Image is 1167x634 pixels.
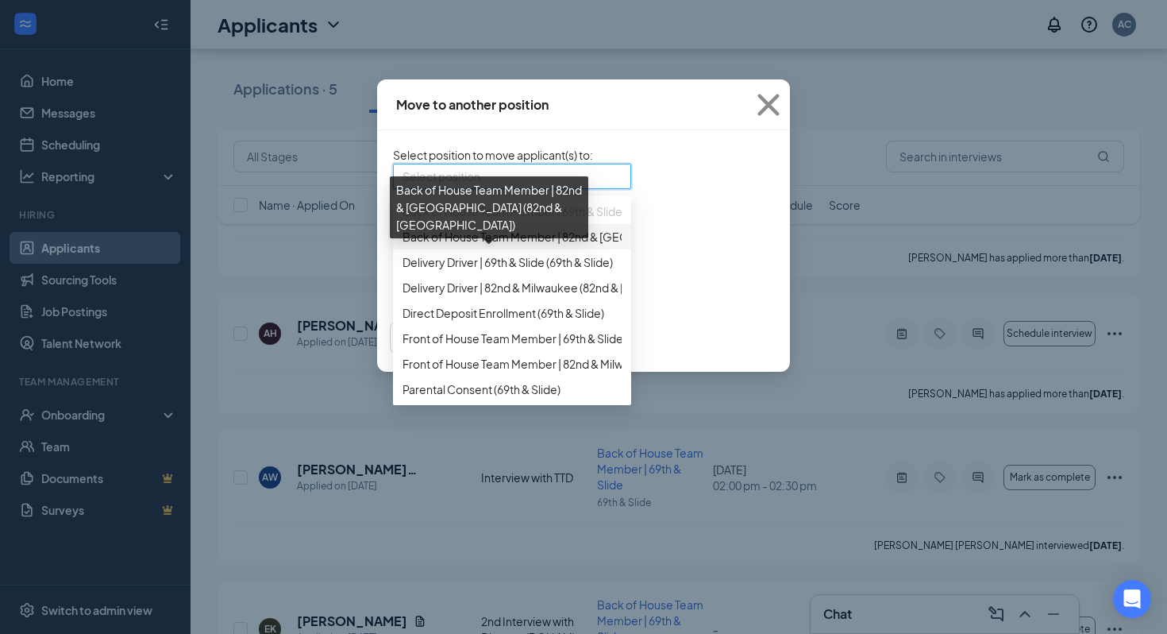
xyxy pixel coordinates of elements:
span: Direct Deposit Enrollment (69th & Slide) [402,304,604,322]
div: Open Intercom Messenger [1113,580,1151,618]
div: Move to another position [396,96,549,114]
svg: Cross [747,83,790,126]
span: Delivery Driver | 82nd & Milwaukee (82nd & [GEOGRAPHIC_DATA]) [402,279,739,296]
span: Front of House Team Member | 69th & Slide (69th & Slide) [402,330,691,347]
span: Front of House Team Member | 82nd & Milwaukee (82nd & [GEOGRAPHIC_DATA]) [402,355,818,373]
div: Back of House Team Member | 82nd & [GEOGRAPHIC_DATA] (82nd & [GEOGRAPHIC_DATA]) [390,176,588,238]
button: Cancel [390,322,469,354]
span: Select position to move applicant(s) to : [393,148,593,162]
button: Close [747,79,790,130]
span: Delivery Driver | 69th & Slide (69th & Slide) [402,253,613,271]
span: Parental Consent (69th & Slide) [402,381,560,398]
